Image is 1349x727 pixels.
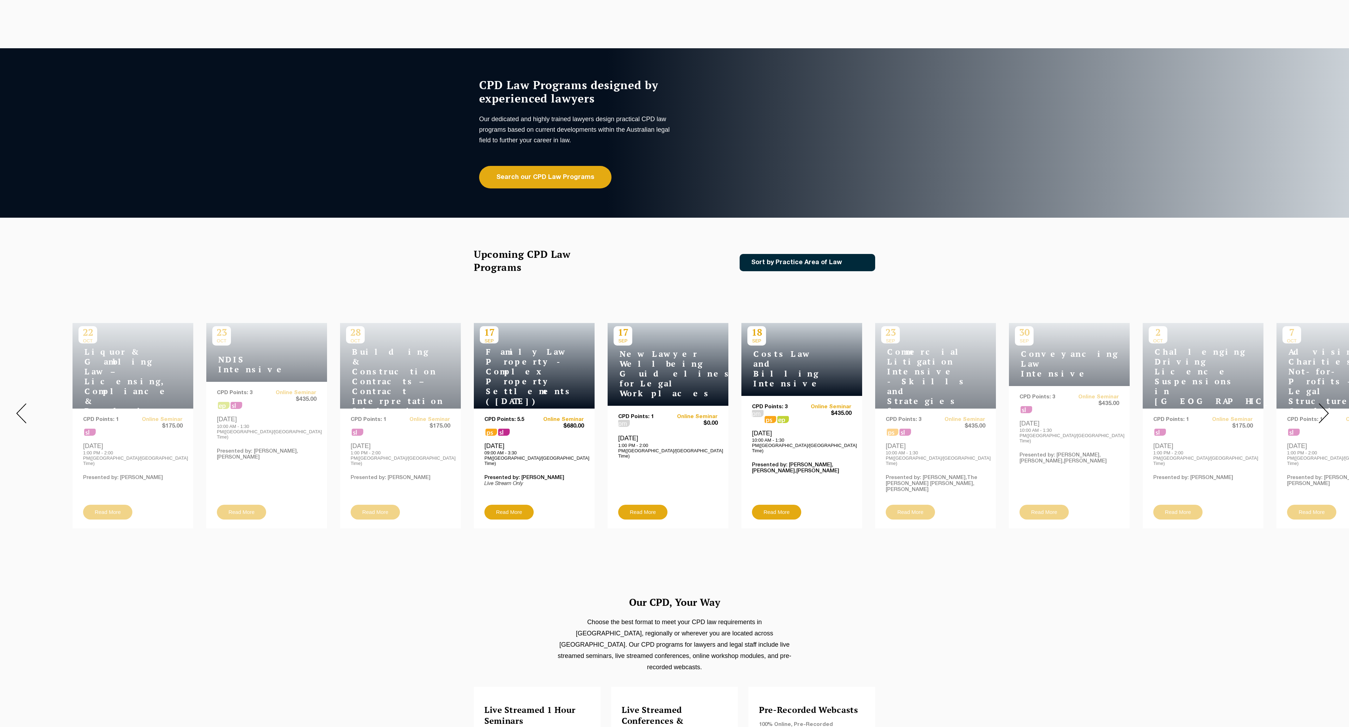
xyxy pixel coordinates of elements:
[752,462,852,474] p: Presented by: [PERSON_NAME],[PERSON_NAME],[PERSON_NAME]
[474,248,588,274] h2: Upcoming CPD Law Programs
[484,450,584,466] p: 09:00 AM - 3:30 PM([GEOGRAPHIC_DATA]/[GEOGRAPHIC_DATA] Time)
[618,505,667,520] a: Read More
[554,616,795,673] p: Choose the best format to meet your CPD law requirements in [GEOGRAPHIC_DATA], regionally or wher...
[777,416,789,423] span: ps
[752,404,802,410] p: CPD Points: 3
[752,410,764,417] span: pm
[853,260,861,266] img: Icon
[759,704,865,715] h4: Pre-Recorded Webcasts
[752,437,852,453] p: 10:00 AM - 1:30 PM([GEOGRAPHIC_DATA]/[GEOGRAPHIC_DATA] Time)
[747,338,766,343] span: SEP
[802,410,852,417] span: $435.00
[484,475,584,481] p: Presented by: [PERSON_NAME]
[484,442,584,466] div: [DATE]
[484,704,590,726] h4: Live Streamed 1 Hour Seminars
[498,429,510,436] span: sl
[747,326,766,338] p: 18
[480,326,498,338] p: 17
[618,443,718,459] p: 1:00 PM - 2:00 PM([GEOGRAPHIC_DATA]/[GEOGRAPHIC_DATA] Time)
[484,481,584,487] p: Live Stream Only
[668,414,718,420] a: Online Seminar
[668,420,718,427] span: $0.00
[740,254,875,271] a: Sort by Practice Area of Law
[1319,403,1329,423] img: Next
[614,349,702,398] h4: New Lawyer Wellbeing Guidelines for Legal Workplaces
[480,338,498,343] span: SEP
[484,417,534,423] p: CPD Points: 5.5
[474,594,875,611] h2: Our CPD, Your Way
[480,347,568,406] h4: Family Law Property - Complex Property Settlements ([DATE])
[752,505,801,520] a: Read More
[614,338,632,343] span: SEP
[614,326,632,338] p: 17
[752,429,852,453] div: [DATE]
[485,429,497,436] span: ps
[479,166,611,188] a: Search our CPD Law Programs
[479,114,673,145] p: Our dedicated and highly trained lawyers design practical CPD law programs based on current devel...
[534,417,584,423] a: Online Seminar
[618,414,668,420] p: CPD Points: 1
[479,78,673,105] h1: CPD Law Programs designed by experienced lawyers
[747,349,835,389] h4: Costs Law and Billing Intensive
[16,403,26,423] img: Prev
[484,505,534,520] a: Read More
[765,416,776,423] span: ps
[618,420,630,427] span: pm
[618,434,718,458] div: [DATE]
[802,404,852,410] a: Online Seminar
[534,423,584,430] span: $680.00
